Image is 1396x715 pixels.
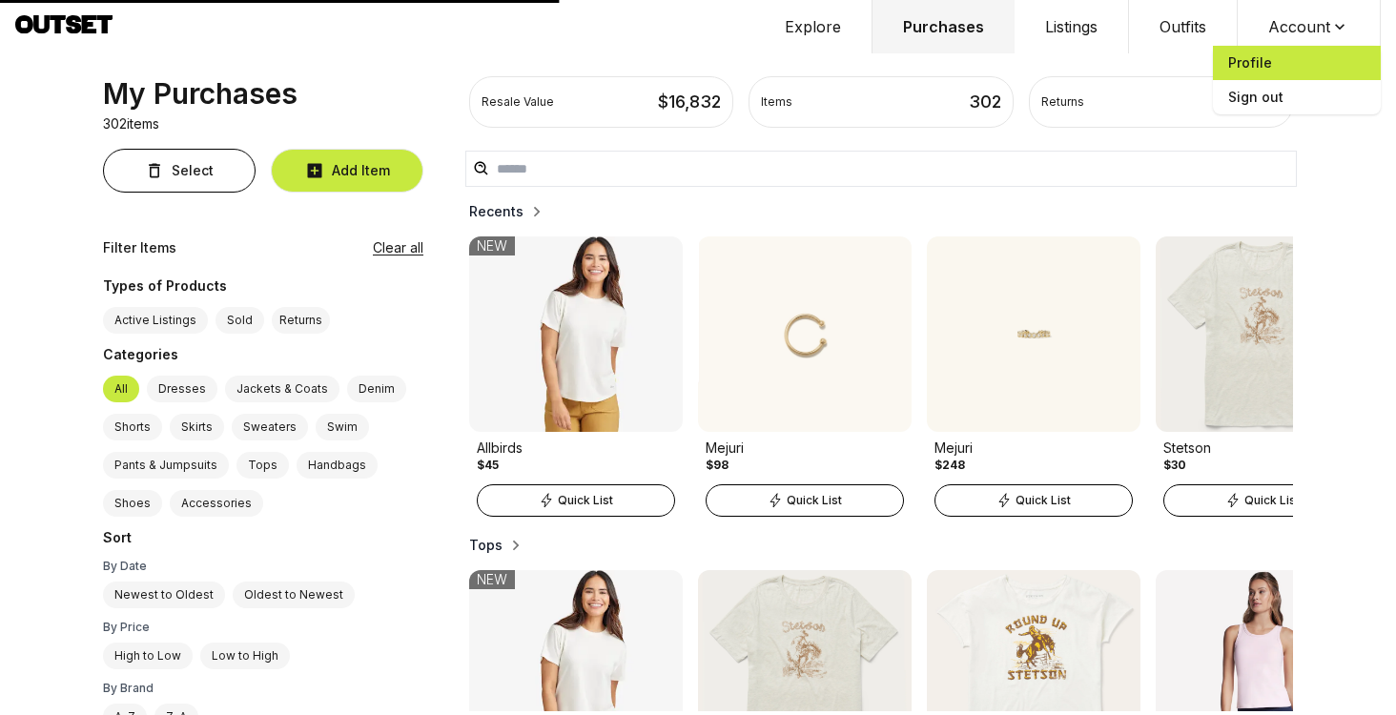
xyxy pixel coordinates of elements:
[698,480,912,517] a: Quick List
[477,458,499,473] div: $45
[271,149,423,193] button: Add Item
[761,94,792,110] div: Items
[469,236,683,517] a: Product ImageAllbirds$45NEWQuick List
[698,236,912,432] img: Product Image
[934,439,1133,458] div: Mejuri
[272,307,330,334] button: Returns
[1156,480,1369,517] a: Quick List
[103,276,423,299] div: Types of Products
[232,414,308,440] label: Sweaters
[477,439,675,458] div: Allbirds
[469,202,546,221] button: Recents
[170,414,224,440] label: Skirts
[170,490,263,517] label: Accessories
[1213,46,1381,80] a: Profile
[147,376,217,402] label: Dresses
[1163,439,1362,458] div: Stetson
[103,149,256,193] button: Select
[103,238,176,257] div: Filter Items
[103,681,423,696] div: By Brand
[225,376,339,402] label: Jackets & Coats
[934,458,965,473] div: $248
[347,376,406,402] label: Denim
[706,458,729,473] div: $98
[482,94,554,110] div: Resale Value
[373,238,423,257] button: Clear all
[1213,80,1381,114] span: Sign out
[1041,94,1084,110] div: Returns
[698,236,912,517] a: Product ImageMejuri$98Quick List
[1163,458,1186,473] div: $30
[969,89,1001,115] div: 302
[200,643,290,669] label: Low to High
[103,528,423,551] div: Sort
[103,76,298,111] div: My Purchases
[1244,493,1300,508] span: Quick List
[103,620,423,635] div: By Price
[103,452,229,479] label: Pants & Jumpsuits
[469,202,523,221] h2: Recents
[103,643,193,669] label: High to Low
[706,439,904,458] div: Mejuri
[233,582,355,608] label: Oldest to Newest
[1016,493,1071,508] span: Quick List
[216,307,264,334] label: Sold
[103,582,225,608] label: Newest to Oldest
[236,452,289,479] label: Tops
[103,490,162,517] label: Shoes
[297,452,378,479] label: Handbags
[103,414,162,440] label: Shorts
[316,414,369,440] label: Swim
[103,559,423,574] div: By Date
[469,570,515,589] div: NEW
[103,345,423,368] div: Categories
[469,536,525,555] button: Tops
[927,480,1140,517] a: Quick List
[787,493,842,508] span: Quick List
[103,114,159,133] p: 302 items
[558,493,613,508] span: Quick List
[469,236,515,255] div: NEW
[658,89,721,115] div: $ 16,832
[927,236,1140,432] img: Product Image
[469,480,683,517] a: Quick List
[103,307,208,334] label: Active Listings
[469,236,683,432] img: Product Image
[103,376,139,402] label: All
[1156,236,1369,432] img: Product Image
[469,536,503,555] h2: Tops
[927,236,1140,517] a: Product ImageMejuri$248Quick List
[1156,236,1369,517] a: Product ImageStetson$30Quick List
